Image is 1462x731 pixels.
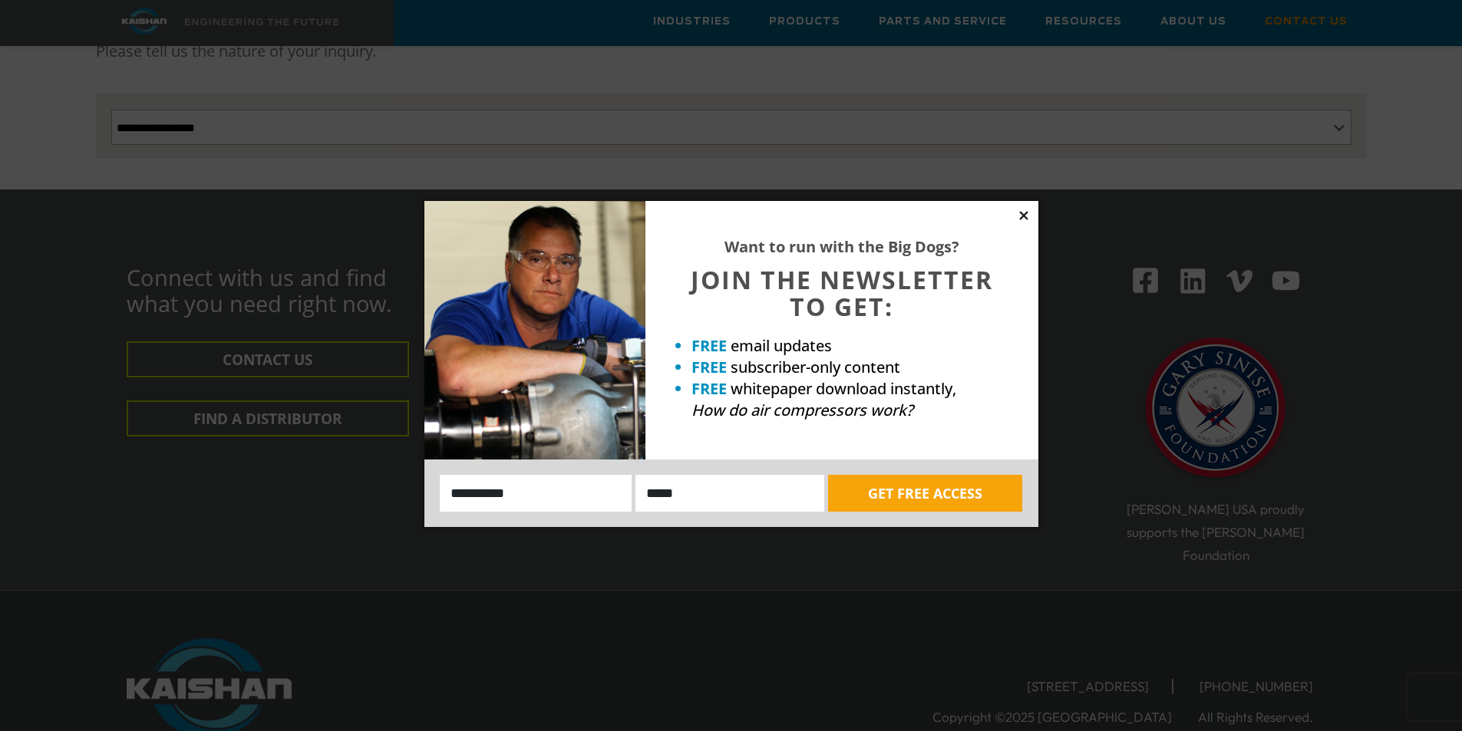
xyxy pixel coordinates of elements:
[691,378,727,399] strong: FREE
[691,357,727,377] strong: FREE
[731,357,900,377] span: subscriber-only content
[691,335,727,356] strong: FREE
[1017,209,1031,222] button: Close
[828,475,1022,512] button: GET FREE ACCESS
[691,400,913,420] em: How do air compressors work?
[731,378,956,399] span: whitepaper download instantly,
[691,263,993,323] span: JOIN THE NEWSLETTER TO GET:
[731,335,832,356] span: email updates
[440,475,632,512] input: Name:
[724,236,959,257] strong: Want to run with the Big Dogs?
[635,475,824,512] input: Email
